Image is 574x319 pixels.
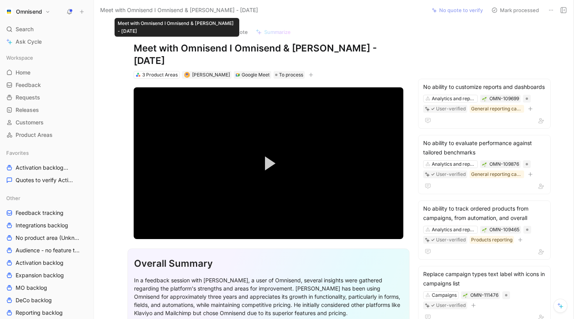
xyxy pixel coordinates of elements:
[3,192,90,204] div: Other
[16,81,41,89] span: Feedback
[16,69,30,76] span: Home
[3,282,90,294] a: MO backlog
[3,307,90,319] a: Reporting backlog
[436,170,466,178] div: User-verified
[16,119,44,126] span: Customers
[3,117,90,128] a: Customers
[274,71,305,79] div: To process
[6,54,33,62] span: Workspace
[463,293,468,298] img: 🌱
[16,131,53,139] span: Product Areas
[3,220,90,231] a: Integrations backlog
[16,8,42,15] h1: Omnisend
[471,105,523,113] div: General reporting capabilities
[3,67,90,78] a: Home
[16,209,64,217] span: Feedback tracking
[489,160,519,168] div: OMN-109876
[134,87,403,239] div: Video Player
[264,28,291,35] span: Summarize
[436,105,466,113] div: User-verified
[6,194,20,202] span: Other
[252,27,294,37] button: Summarize
[488,5,542,16] button: Mark processed
[3,207,90,219] a: Feedback tracking
[463,292,468,298] button: 🌱
[134,276,403,317] div: In a feedback session with [PERSON_NAME], a user of Omnisend, several insights were gathered rega...
[3,23,90,35] div: Search
[3,36,90,48] a: Ask Cycle
[482,97,487,101] img: 🌱
[423,269,546,288] div: Replace campaign types text label with icons in campaigns list
[432,160,475,168] div: Analytics and reports
[3,92,90,103] a: Requests
[482,161,487,167] button: 🌱
[185,73,189,77] img: avatar
[489,226,519,234] div: OMN-109465
[100,5,258,15] span: Meet with Omnisend I Omnisend & [PERSON_NAME] - [DATE]
[3,6,52,17] button: OmnisendOmnisend
[3,79,90,91] a: Feedback
[471,236,512,244] div: Products reporting
[16,296,52,304] span: DeCo backlog
[134,257,403,271] div: Overall Summary
[115,18,239,37] div: Meet with Omnisend I Omnisend & [PERSON_NAME] - [DATE]
[3,294,90,306] a: DeCo backlog
[423,138,546,157] div: No ability to evaluate performance against tailored benchmarks
[428,5,486,16] button: No quote to verify
[279,71,303,79] span: To process
[482,228,487,232] img: 🌱
[482,227,487,232] button: 🌱
[16,246,80,254] span: Audience - no feature tag
[436,301,466,309] div: User-verified
[432,95,475,103] div: Analytics and reports
[436,236,466,244] div: User-verified
[16,106,39,114] span: Releases
[251,146,286,181] button: Play Video
[423,82,546,92] div: No ability to customize reports and dashboards
[3,174,90,186] a: Quotes to verify Activation
[192,72,230,78] span: [PERSON_NAME]
[423,204,546,223] div: No ability to track ordered products from campaigns, from automation, and overall
[482,96,487,101] button: 🌱
[5,8,13,16] img: Omnisend
[16,176,73,184] span: Quotes to verify Activation
[432,291,457,299] div: Campaigns
[16,259,64,267] span: Activation backlog
[16,309,63,317] span: Reporting backlog
[3,104,90,116] a: Releases
[3,52,90,64] div: Workspace
[16,271,64,279] span: Expansion backlog
[471,170,523,178] div: General reporting capabilities
[3,257,90,269] a: Activation backlog
[242,71,270,79] div: Google Meet
[3,129,90,141] a: Product Areas
[3,245,90,256] a: Audience - no feature tag
[142,71,178,79] div: 3 Product Areas
[16,164,72,172] span: Activation backlog
[16,94,40,101] span: Requests
[16,37,42,46] span: Ask Cycle
[432,226,475,234] div: Analytics and reports
[16,25,34,34] span: Search
[16,222,68,229] span: Integrations backlog
[482,162,487,167] img: 🌱
[470,291,498,299] div: OMN-111476
[16,284,47,292] span: MO backlog
[3,162,90,174] a: Activation backlogOther
[134,42,403,67] h1: Meet with Omnisend I Omnisend & [PERSON_NAME] - [DATE]
[16,234,80,242] span: No product area (Unknowns)
[6,149,29,157] span: Favorites
[3,147,90,159] div: Favorites
[3,232,90,244] a: No product area (Unknowns)
[489,95,519,103] div: OMN-109699
[3,269,90,281] a: Expansion backlog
